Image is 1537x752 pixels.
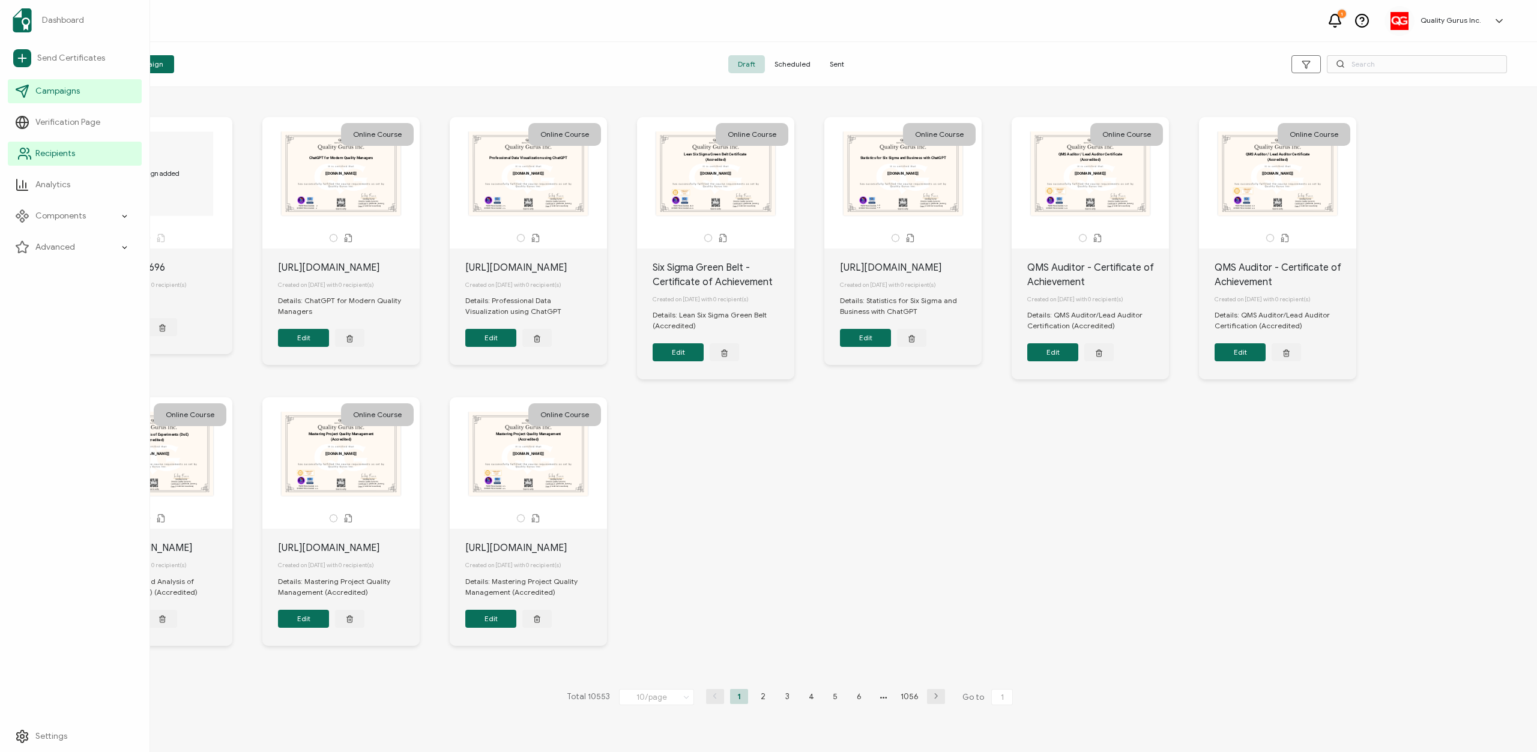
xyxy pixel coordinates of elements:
[728,55,765,73] span: Draft
[653,260,794,289] div: Six Sigma Green Belt - Certificate of Achievement
[91,555,232,576] div: Created on [DATE] with 0 recipient(s)
[35,241,75,253] span: Advanced
[840,275,982,295] div: Created on [DATE] with 0 recipient(s)
[1215,289,1356,310] div: Created on [DATE] with 0 recipient(s)
[898,689,921,704] li: 1056
[1027,343,1078,361] button: Edit
[37,52,105,64] span: Send Certificates
[619,689,694,705] input: Select
[8,4,142,37] a: Dashboard
[903,123,976,146] div: Online Course
[341,123,414,146] div: Online Course
[850,689,868,704] li: 6
[840,260,982,275] div: [URL][DOMAIN_NAME]
[826,689,844,704] li: 5
[278,576,420,598] div: Details: Mastering Project Quality Management (Accredited)
[1027,260,1169,289] div: QMS Auditor - Certificate of Achievement
[465,275,607,295] div: Created on [DATE] with 0 recipient(s)
[653,289,794,310] div: Created on [DATE] with 0 recipient(s)
[278,541,420,555] div: [URL][DOMAIN_NAME]
[840,295,982,317] div: Details: Statistics for Six Sigma and Business with ChatGPT
[91,541,232,555] div: [URL][DOMAIN_NAME]
[778,689,796,704] li: 3
[802,689,820,704] li: 4
[754,689,772,704] li: 2
[1090,123,1163,146] div: Online Course
[567,689,610,706] span: Total 10553
[465,610,516,628] button: Edit
[35,210,86,222] span: Components
[1215,310,1356,331] div: Details: QMS Auditor/Lead Auditor Certification (Accredited)
[765,55,820,73] span: Scheduled
[8,142,142,166] a: Recipients
[465,541,607,555] div: [URL][DOMAIN_NAME]
[278,610,329,628] button: Edit
[278,260,420,275] div: [URL][DOMAIN_NAME]
[528,123,601,146] div: Online Course
[465,555,607,576] div: Created on [DATE] with 0 recipient(s)
[8,724,142,748] a: Settings
[35,730,67,742] span: Settings
[91,576,232,598] div: Details: Design and Analysis of Experiments (DoE) (Accredited)
[278,295,420,317] div: Details: ChatGPT for Modern Quality Managers
[1391,12,1409,30] img: 91216a10-9783-40e9-bcd1-84595e326451.jpg
[465,295,607,317] div: Details: Professional Data Visualization using ChatGPT
[653,343,704,361] button: Edit
[840,329,891,347] button: Edit
[278,555,420,576] div: Created on [DATE] with 0 recipient(s)
[465,576,607,598] div: Details: Mastering Project Quality Management (Accredited)
[278,275,420,295] div: Created on [DATE] with 0 recipient(s)
[1215,260,1356,289] div: QMS Auditor - Certificate of Achievement
[8,79,142,103] a: Campaigns
[35,116,100,128] span: Verification Page
[820,55,854,73] span: Sent
[1477,694,1537,752] iframe: Chat Widget
[13,8,32,32] img: sertifier-logomark-colored.svg
[278,329,329,347] button: Edit
[35,179,70,191] span: Analytics
[154,403,226,426] div: Online Course
[716,123,788,146] div: Online Course
[730,689,748,704] li: 1
[1338,10,1346,18] div: 1
[91,275,232,295] div: Created on [DATE] with 0 recipient(s)
[8,110,142,134] a: Verification Page
[653,310,794,331] div: Details: Lean Six Sigma Green Belt (Accredited)
[35,85,80,97] span: Campaigns
[962,689,1015,706] span: Go to
[1215,343,1266,361] button: Edit
[8,44,142,72] a: Send Certificates
[465,260,607,275] div: [URL][DOMAIN_NAME]
[1027,310,1169,331] div: Details: QMS Auditor/Lead Auditor Certification (Accredited)
[1327,55,1507,73] input: Search
[465,329,516,347] button: Edit
[8,173,142,197] a: Analytics
[1027,289,1169,310] div: Created on [DATE] with 0 recipient(s)
[1421,16,1481,25] h5: Quality Gurus Inc.
[35,148,75,160] span: Recipients
[42,14,84,26] span: Dashboard
[91,260,232,275] div: Credential 10696
[528,403,601,426] div: Online Course
[341,403,414,426] div: Online Course
[1278,123,1350,146] div: Online Course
